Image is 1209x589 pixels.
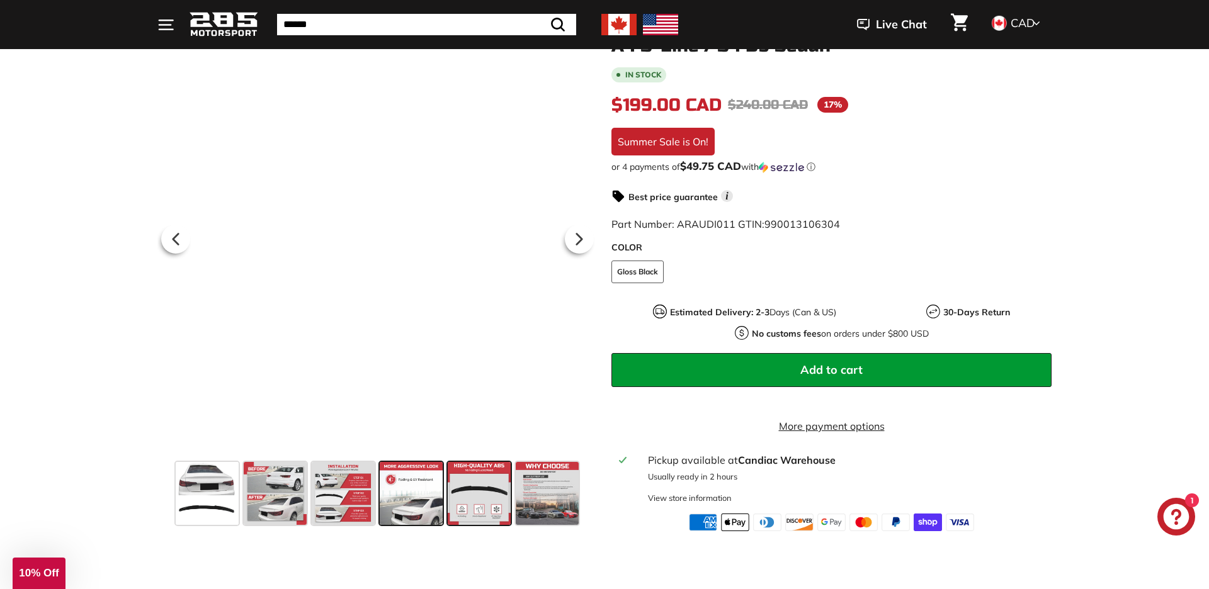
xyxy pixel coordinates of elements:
[611,17,1052,56] h1: M4 Style Roof Spoiler - [DATE]-[DATE] Audi A4 / A4 S-Line / S4 B9 Sedan
[764,218,840,230] span: 990013106304
[841,9,943,40] button: Live Chat
[611,353,1052,387] button: Add to cart
[277,14,576,35] input: Search
[943,306,1010,318] strong: 30-Days Return
[753,513,781,531] img: diners_club
[189,10,258,40] img: Logo_285_Motorsport_areodynamics_components
[611,94,722,116] span: $199.00 CAD
[849,513,878,531] img: master
[611,418,1052,434] a: More payment options
[689,513,717,531] img: american_express
[1154,498,1199,539] inbox-online-store-chat: Shopify online store chat
[19,567,59,579] span: 10% Off
[648,452,1044,468] div: Pickup available at
[752,327,929,340] p: on orders under $800 USD
[759,162,804,173] img: Sezzle
[946,513,974,531] img: visa
[611,128,715,155] div: Summer Sale is On!
[648,471,1044,483] p: Usually ready in 2 hours
[611,218,840,230] span: Part Number: ARAUDI011 GTIN:
[648,492,732,504] div: View store information
[728,97,808,113] span: $240.00 CAD
[628,191,718,203] strong: Best price guarantee
[817,513,846,531] img: google_pay
[680,159,741,172] span: $49.75 CAD
[611,241,1052,254] label: COLOR
[817,97,848,113] span: 17%
[738,454,836,466] strong: Candiac Warehouse
[670,306,836,319] p: Days (Can & US)
[721,190,733,202] span: i
[721,513,749,531] img: apple_pay
[13,558,65,589] div: 10% Off
[625,71,661,79] b: In stock
[752,328,821,339] strong: No customs fees
[670,306,769,318] strong: Estimated Delivery: 2-3
[611,160,1052,173] div: or 4 payments of with
[882,513,910,531] img: paypal
[1011,16,1035,30] span: CAD
[785,513,814,531] img: discover
[876,16,927,33] span: Live Chat
[800,362,863,377] span: Add to cart
[914,513,942,531] img: shopify_pay
[611,160,1052,173] div: or 4 payments of$49.75 CADwithSezzle Click to learn more about Sezzle
[943,3,975,46] a: Cart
